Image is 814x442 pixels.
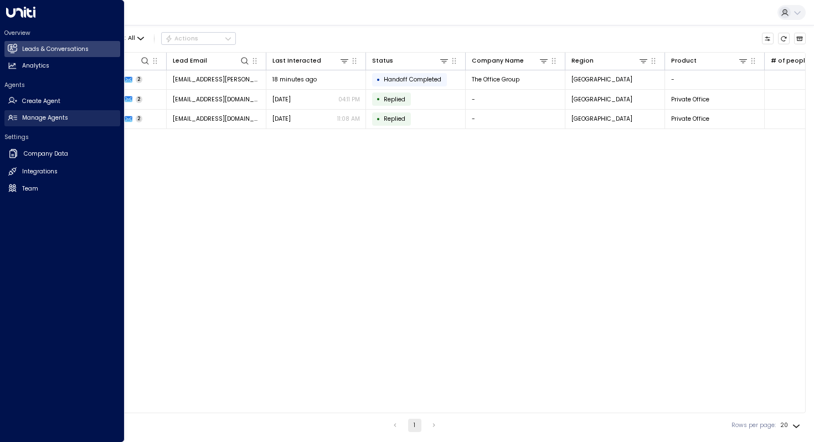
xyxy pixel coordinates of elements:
span: London [571,95,632,104]
div: Lead Email [173,56,207,66]
span: rkbrainch@live.co.uk [173,115,260,123]
div: • [377,92,380,106]
h2: Overview [4,29,120,37]
div: # of people [771,56,809,66]
span: Yesterday [272,115,291,123]
span: Refresh [778,33,790,45]
h2: Agents [4,81,120,89]
a: Company Data [4,145,120,163]
button: page 1 [408,419,421,432]
span: 2 [136,115,143,122]
span: 2 [136,96,143,103]
div: 20 [780,419,802,432]
h2: Leads & Conversations [22,45,89,54]
span: 18 minutes ago [272,75,317,84]
span: Handoff Completed [384,75,441,84]
nav: pagination navigation [388,419,441,432]
div: • [377,112,380,126]
div: Actions [165,35,199,43]
div: Status [372,55,450,66]
h2: Company Data [24,150,68,158]
span: 2 [136,76,143,83]
a: Manage Agents [4,110,120,126]
h2: Create Agent [22,97,60,106]
div: • [377,73,380,87]
span: Replied [384,115,405,123]
p: 04:11 PM [338,95,360,104]
div: Company Name [472,55,549,66]
div: Region [571,56,594,66]
div: Product [671,56,697,66]
h2: Settings [4,133,120,141]
h2: Manage Agents [22,114,68,122]
td: - [665,70,765,90]
div: Region [571,55,649,66]
a: Leads & Conversations [4,41,120,57]
div: Lead Email [173,55,250,66]
h2: Integrations [22,167,58,176]
p: 11:08 AM [337,115,360,123]
span: Private Office [671,95,709,104]
button: Customize [762,33,774,45]
h2: Analytics [22,61,49,70]
a: Integrations [4,164,120,180]
td: - [466,110,565,129]
div: Button group with a nested menu [161,32,236,45]
a: Create Agent [4,93,120,109]
a: Team [4,181,120,197]
span: jamespinnerbbr@gmail.com [173,95,260,104]
a: Analytics [4,58,120,74]
span: All [128,35,135,42]
div: Product [671,55,749,66]
span: Replied [384,95,405,104]
div: Last Interacted [272,56,321,66]
span: The Office Group [472,75,519,84]
div: Company Name [472,56,524,66]
div: Last Interacted [272,55,350,66]
h2: Team [22,184,38,193]
div: Status [372,56,393,66]
button: Actions [161,32,236,45]
span: charlotte.gomm@theofficegroup.com [173,75,260,84]
button: Archived Leads [794,33,806,45]
span: Private Office [671,115,709,123]
label: Rows per page: [731,421,776,430]
span: London [571,75,632,84]
span: Yesterday [272,95,291,104]
td: - [466,90,565,109]
span: London [571,115,632,123]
